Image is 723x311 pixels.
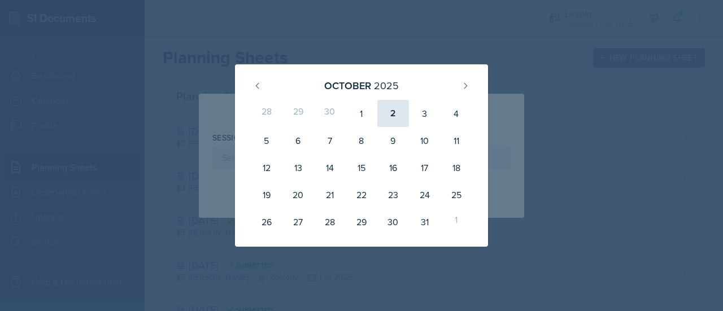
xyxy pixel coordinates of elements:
[282,127,314,154] div: 6
[251,208,282,235] div: 26
[282,181,314,208] div: 20
[346,154,377,181] div: 15
[441,127,472,154] div: 11
[251,154,282,181] div: 12
[441,100,472,127] div: 4
[251,100,282,127] div: 28
[282,208,314,235] div: 27
[251,181,282,208] div: 19
[251,127,282,154] div: 5
[314,181,346,208] div: 21
[409,181,441,208] div: 24
[409,100,441,127] div: 3
[377,181,409,208] div: 23
[377,127,409,154] div: 9
[282,154,314,181] div: 13
[282,100,314,127] div: 29
[324,78,371,93] div: October
[377,154,409,181] div: 16
[314,127,346,154] div: 7
[314,100,346,127] div: 30
[346,208,377,235] div: 29
[377,100,409,127] div: 2
[314,154,346,181] div: 14
[346,100,377,127] div: 1
[409,208,441,235] div: 31
[374,78,399,93] div: 2025
[314,208,346,235] div: 28
[441,208,472,235] div: 1
[441,154,472,181] div: 18
[346,127,377,154] div: 8
[409,154,441,181] div: 17
[441,181,472,208] div: 25
[346,181,377,208] div: 22
[377,208,409,235] div: 30
[409,127,441,154] div: 10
